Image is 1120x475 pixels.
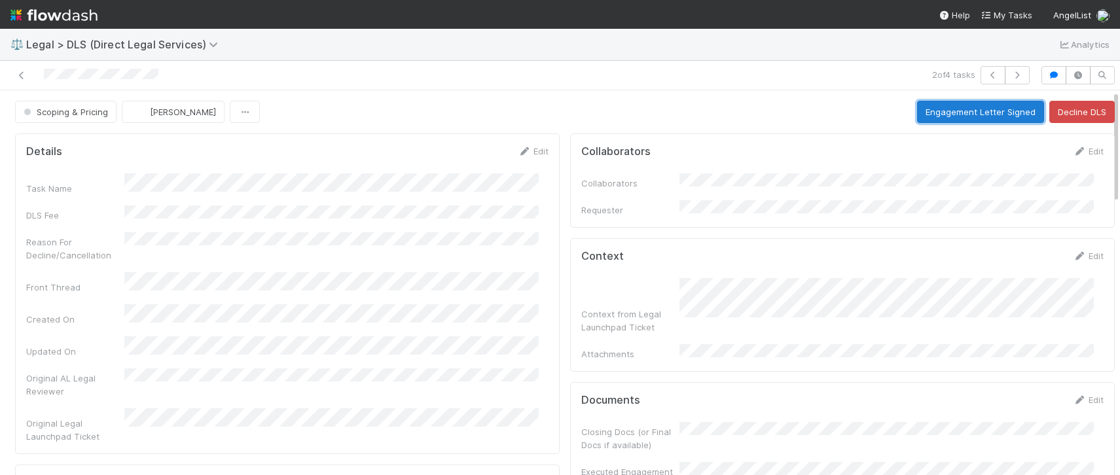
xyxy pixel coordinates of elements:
div: Collaborators [581,177,679,190]
div: DLS Fee [26,209,124,222]
a: Analytics [1058,37,1110,52]
span: AngelList [1053,10,1091,20]
span: Scoping & Pricing [21,107,108,117]
h5: Collaborators [581,145,651,158]
a: My Tasks [981,9,1032,22]
span: My Tasks [981,10,1032,20]
div: Attachments [581,347,679,361]
button: Decline DLS [1049,101,1115,123]
a: Edit [1073,146,1104,156]
div: Closing Docs (or Final Docs if available) [581,425,679,451]
button: [PERSON_NAME] [122,101,225,123]
a: Edit [1073,251,1104,261]
span: [PERSON_NAME] [150,107,216,117]
div: Front Thread [26,281,124,294]
a: Edit [1073,395,1104,405]
div: Task Name [26,182,124,195]
span: 2 of 4 tasks [932,68,975,81]
button: Engagement Letter Signed [917,101,1044,123]
div: Updated On [26,345,124,358]
a: Edit [518,146,549,156]
div: Original AL Legal Reviewer [26,372,124,398]
div: Context from Legal Launchpad Ticket [581,308,679,334]
div: Help [939,9,970,22]
img: avatar_b5be9b1b-4537-4870-b8e7-50cc2287641b.png [1096,9,1110,22]
h5: Documents [581,394,640,407]
img: avatar_b5be9b1b-4537-4870-b8e7-50cc2287641b.png [133,105,146,118]
span: Legal > DLS (Direct Legal Services) [26,38,225,51]
div: Created On [26,313,124,326]
div: Reason For Decline/Cancellation [26,236,124,262]
img: logo-inverted-e16ddd16eac7371096b0.svg [10,4,98,26]
button: Scoping & Pricing [15,101,117,123]
span: ⚖️ [10,39,24,50]
h5: Details [26,145,62,158]
h5: Context [581,250,624,263]
div: Original Legal Launchpad Ticket [26,417,124,443]
div: Requester [581,203,679,217]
